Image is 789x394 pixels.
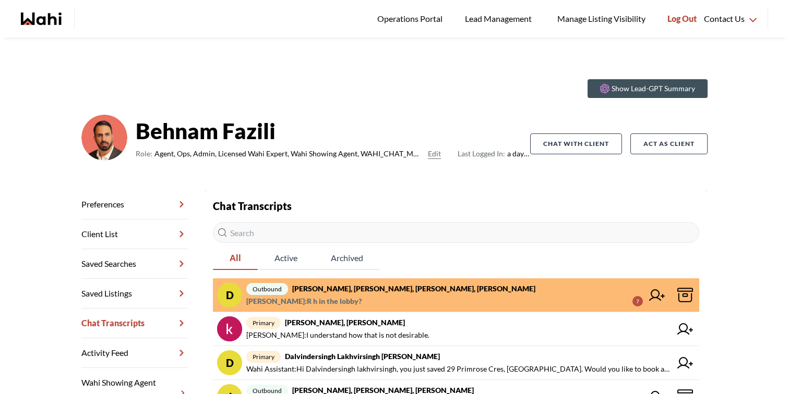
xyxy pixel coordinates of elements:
[246,295,362,307] span: [PERSON_NAME] : R h in the lobby?
[213,247,258,269] span: All
[81,279,188,309] a: Saved Listings
[377,12,446,26] span: Operations Portal
[612,83,695,94] p: Show Lead-GPT Summary
[217,350,242,375] div: D
[213,200,292,212] strong: Chat Transcripts
[81,219,188,249] a: Client List
[81,115,127,161] img: cf9ae410c976398e.png
[246,363,671,375] span: Wahi Assistant : Hi Dalvindersingh lakhvirsingh, you just saved 29 Primrose Cres, [GEOGRAPHIC_DAT...
[554,12,649,26] span: Manage Listing Visibility
[246,283,288,295] span: outbound
[213,278,699,312] a: Doutbound[PERSON_NAME], [PERSON_NAME], [PERSON_NAME], [PERSON_NAME][PERSON_NAME]:R h in the lobby?7
[458,147,530,160] span: a day ago
[314,247,380,270] button: Archived
[246,351,281,363] span: primary
[154,147,424,160] span: Agent, Ops, Admin, Licensed Wahi Expert, Wahi Showing Agent, WAHI_CHAT_MODERATOR
[465,12,535,26] span: Lead Management
[217,316,242,341] img: chat avatar
[258,247,314,270] button: Active
[213,247,258,270] button: All
[81,309,188,338] a: Chat Transcripts
[258,247,314,269] span: Active
[246,329,429,341] span: [PERSON_NAME] : I understand how that is not desirable.
[667,12,697,26] span: Log Out
[213,346,699,380] a: DprimaryDalvindersingh Lakhvirsingh [PERSON_NAME]Wahi Assistant:Hi Dalvindersingh lakhvirsingh, y...
[285,352,440,361] strong: Dalvindersingh Lakhvirsingh [PERSON_NAME]
[81,190,188,219] a: Preferences
[217,282,242,307] div: D
[81,249,188,279] a: Saved Searches
[285,318,405,327] strong: [PERSON_NAME], [PERSON_NAME]
[213,222,699,243] input: Search
[246,317,281,329] span: primary
[458,149,505,158] span: Last Logged In:
[632,296,643,306] div: 7
[136,147,152,160] span: Role:
[314,247,380,269] span: Archived
[81,338,188,368] a: Activity Feed
[21,13,62,25] a: Wahi homepage
[428,147,441,160] button: Edit
[136,115,530,146] strong: Behnam Fazili
[530,133,622,154] button: Chat with client
[213,312,699,346] a: primary[PERSON_NAME], [PERSON_NAME][PERSON_NAME]:I understand how that is not desirable.
[292,284,535,293] strong: [PERSON_NAME], [PERSON_NAME], [PERSON_NAME], [PERSON_NAME]
[630,133,708,154] button: Act as Client
[588,79,708,98] button: Show Lead-GPT Summary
